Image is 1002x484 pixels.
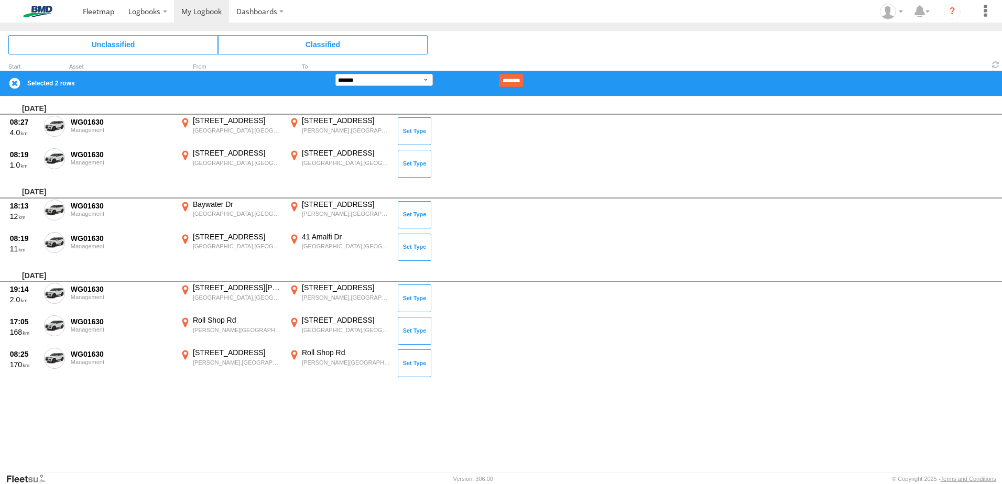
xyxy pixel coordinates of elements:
label: Click to View Event Location [287,148,392,179]
label: Click to View Event Location [287,348,392,378]
div: 08:27 [10,117,38,127]
button: Click to Set [398,234,431,261]
div: Version: 306.00 [453,476,493,482]
div: [PERSON_NAME],[GEOGRAPHIC_DATA] [302,210,390,217]
div: Management [71,211,172,217]
div: 168 [10,327,38,337]
div: [GEOGRAPHIC_DATA],[GEOGRAPHIC_DATA] [193,294,281,301]
label: Click to View Event Location [178,200,283,230]
div: [STREET_ADDRESS] [302,283,390,292]
button: Click to Set [398,317,431,344]
label: Clear Selection [8,77,21,90]
div: Roll Shop Rd [302,348,390,357]
button: Click to Set [398,117,431,145]
div: Management [71,159,172,166]
div: [PERSON_NAME][GEOGRAPHIC_DATA],[GEOGRAPHIC_DATA] [193,326,281,334]
span: Refresh [989,60,1002,70]
label: Click to View Event Location [178,315,283,346]
div: Management [71,127,172,133]
div: 08:19 [10,150,38,159]
div: 08:19 [10,234,38,243]
div: WG01630 [71,317,172,326]
div: [PERSON_NAME],[GEOGRAPHIC_DATA] [302,294,390,301]
button: Click to Set [398,201,431,228]
div: [GEOGRAPHIC_DATA],[GEOGRAPHIC_DATA] [193,127,281,134]
i: ? [944,3,961,20]
div: [PERSON_NAME],[GEOGRAPHIC_DATA] [193,359,281,366]
img: bmd-logo.svg [10,6,65,17]
a: Visit our Website [6,474,54,484]
div: Management [71,326,172,333]
div: 08:25 [10,349,38,359]
div: [STREET_ADDRESS] [302,200,390,209]
div: [STREET_ADDRESS] [193,116,281,125]
div: 12 [10,212,38,221]
div: 11 [10,244,38,254]
div: [STREET_ADDRESS][PERSON_NAME] [193,283,281,292]
div: WG01630 [71,234,172,243]
div: 17:05 [10,317,38,326]
div: [STREET_ADDRESS] [193,148,281,158]
label: Click to View Event Location [287,116,392,146]
div: 170 [10,360,38,369]
a: Terms and Conditions [941,476,996,482]
div: [PERSON_NAME][GEOGRAPHIC_DATA],[GEOGRAPHIC_DATA] [302,359,390,366]
div: [GEOGRAPHIC_DATA],[GEOGRAPHIC_DATA] [302,243,390,250]
div: 18:13 [10,201,38,211]
div: [STREET_ADDRESS] [302,315,390,325]
div: 4.0 [10,128,38,137]
div: 19:14 [10,284,38,294]
div: [STREET_ADDRESS] [302,116,390,125]
button: Click to Set [398,150,431,177]
div: To [287,64,392,70]
div: WG01630 [71,349,172,359]
button: Click to Set [398,349,431,377]
label: Click to View Event Location [287,315,392,346]
div: Management [71,243,172,249]
button: Click to Set [398,284,431,312]
label: Click to View Event Location [287,283,392,313]
div: [PERSON_NAME],[GEOGRAPHIC_DATA] [302,127,390,134]
div: 2.0 [10,295,38,304]
div: From [178,64,283,70]
label: Click to View Event Location [178,283,283,313]
div: [GEOGRAPHIC_DATA],[GEOGRAPHIC_DATA] [193,210,281,217]
div: WG01630 [71,201,172,211]
div: Management [71,359,172,365]
div: WG01630 [71,117,172,127]
div: Roll Shop Rd [193,315,281,325]
div: WG01630 [71,284,172,294]
div: Click to Sort [8,64,40,70]
div: [STREET_ADDRESS] [193,232,281,241]
div: Timothy Davis [876,4,907,19]
div: Baywater Dr [193,200,281,209]
div: [GEOGRAPHIC_DATA],[GEOGRAPHIC_DATA] [302,326,390,334]
div: [GEOGRAPHIC_DATA],[GEOGRAPHIC_DATA] [193,159,281,167]
label: Click to View Event Location [178,348,283,378]
div: Asset [69,64,174,70]
div: WG01630 [71,150,172,159]
div: [STREET_ADDRESS] [302,148,390,158]
label: Click to View Event Location [287,232,392,262]
div: 1.0 [10,160,38,170]
div: [GEOGRAPHIC_DATA],[GEOGRAPHIC_DATA] [193,243,281,250]
label: Click to View Event Location [178,232,283,262]
label: Click to View Event Location [178,116,283,146]
span: Click to view Classified Trips [218,35,428,54]
div: © Copyright 2025 - [892,476,996,482]
div: [STREET_ADDRESS] [193,348,281,357]
div: Management [71,294,172,300]
div: 41 Amalfi Dr [302,232,390,241]
span: Click to view Unclassified Trips [8,35,218,54]
label: Click to View Event Location [178,148,283,179]
label: Click to View Event Location [287,200,392,230]
div: [GEOGRAPHIC_DATA],[GEOGRAPHIC_DATA] [302,159,390,167]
